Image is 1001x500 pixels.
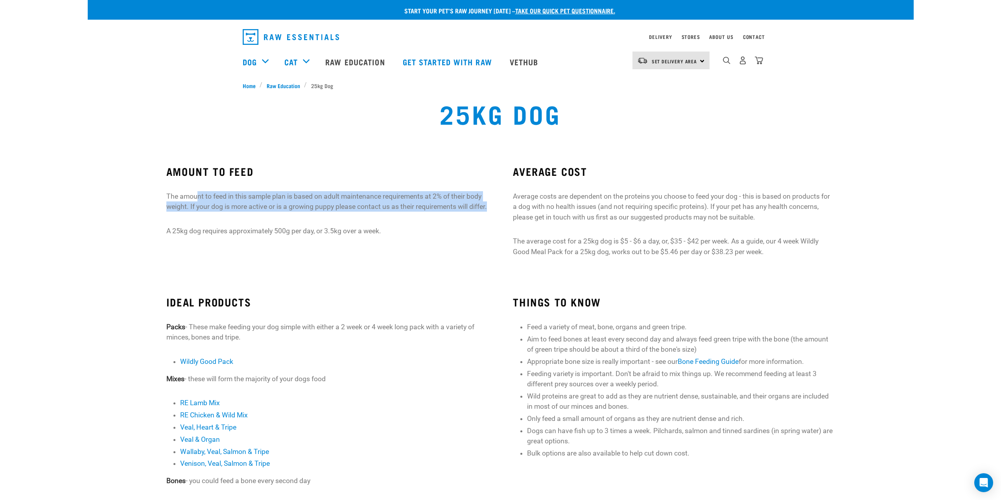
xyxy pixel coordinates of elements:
h3: IDEAL PRODUCTS [166,296,488,308]
a: Home [243,81,260,90]
p: - These make feeding your dog simple with either a 2 week or 4 week long pack with a variety of m... [166,322,488,343]
li: Feed a variety of meat, bone, organs and green tripe. [527,322,835,332]
img: van-moving.png [637,57,648,64]
p: The amount to feed in this sample plan is based on adult maintenance requirements at 2% of their ... [166,191,488,212]
a: Delivery [649,35,672,38]
li: Appropriate bone size is really important - see our for more information. [527,356,835,367]
a: Wildly Good Pack [180,358,233,365]
img: Raw Essentials Logo [243,29,339,45]
a: Contact [743,35,765,38]
a: Dog [243,56,257,68]
li: Dogs can have fish up to 3 times a week. Pilchards, salmon and tinned sardines (in spring water) ... [527,426,835,446]
strong: Mixes [166,375,184,383]
img: home-icon@2x.png [755,56,763,65]
img: home-icon-1@2x.png [723,57,730,64]
a: Veal, Heart & Tripe [180,423,236,431]
div: Open Intercom Messenger [974,473,993,492]
p: The average cost for a 25kg dog is $5 - $6 a day, or, $35 - $42 per week. As a guide, our 4 week ... [513,236,835,257]
a: Vethub [502,46,548,77]
a: Raw Education [262,81,304,90]
p: - you could feed a bone every second day [166,476,488,486]
a: Veal & Organ [180,435,220,443]
li: Aim to feed bones at least every second day and always feed green tripe with the bone (the amount... [527,334,835,355]
a: Bone Feeding Guide [678,358,739,365]
li: Wild proteins are great to add as they are nutrient dense, sustainable, and their organs are incl... [527,391,835,412]
nav: breadcrumbs [243,81,759,90]
h3: AMOUNT TO FEED [166,165,488,177]
a: Wallaby, Veal, Salmon & Tripe [180,448,269,456]
nav: dropdown navigation [88,46,914,77]
img: user.png [739,56,747,65]
a: Get started with Raw [395,46,502,77]
p: Start your pet’s raw journey [DATE] – [94,6,920,15]
h3: AVERAGE COST [513,165,835,177]
nav: dropdown navigation [236,26,765,48]
li: Bulk options are also available to help cut down cost. [527,448,835,458]
a: Stores [682,35,700,38]
span: Home [243,81,256,90]
a: Cat [284,56,298,68]
a: RE Chicken & Wild Mix [180,411,248,419]
li: Only feed a small amount of organs as they are nutrient dense and rich. [527,413,835,424]
h3: THINGS TO KNOW [513,296,835,308]
p: - these will form the majority of your dogs food [166,374,488,384]
strong: Packs [166,323,185,331]
a: RE Lamb Mix [180,399,220,407]
a: Raw Education [317,46,395,77]
li: Feeding variety is important. Don't be afraid to mix things up. We recommend feeding at least 3 d... [527,369,835,389]
span: Set Delivery Area [652,60,697,63]
p: A 25kg dog requires approximately 500g per day, or 3.5kg over a week. [166,226,488,236]
p: Average costs are dependent on the proteins you choose to feed your dog - this is based on produc... [513,191,835,222]
h1: 25kg Dog [440,99,561,127]
span: Raw Education [267,81,300,90]
a: About Us [709,35,733,38]
a: Venison, Veal, Salmon & Tripe [180,459,270,467]
a: take our quick pet questionnaire. [515,9,615,12]
strong: Bones [166,477,186,485]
